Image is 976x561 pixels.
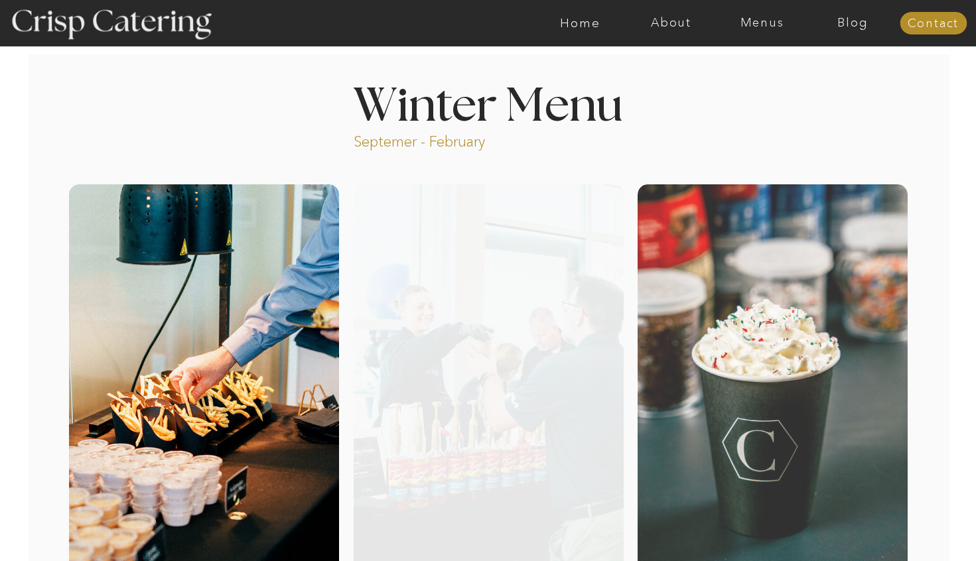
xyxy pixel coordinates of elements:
p: Septemer - February [354,132,536,147]
a: Menus [717,17,807,30]
a: Blog [807,17,898,30]
a: Home [535,17,626,30]
a: Contact [900,17,967,31]
h1: Winter Menu [304,84,673,123]
a: About [626,17,717,30]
